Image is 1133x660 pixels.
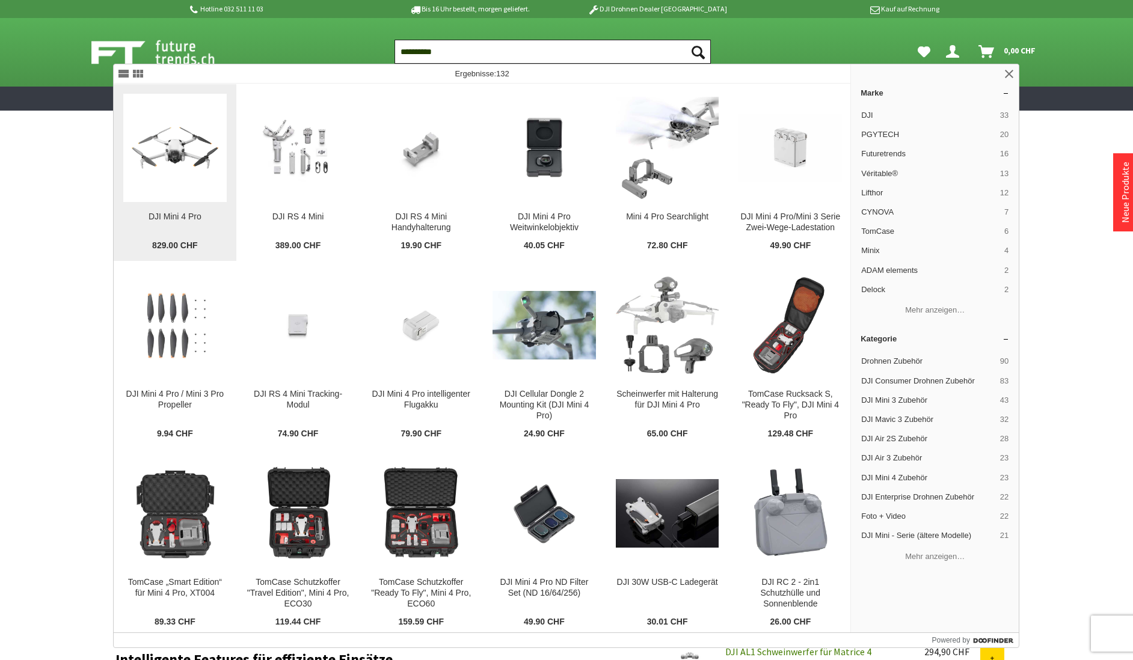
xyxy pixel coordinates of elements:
span: 74.90 CHF [278,429,319,439]
span: Futuretrends [861,148,995,159]
a: DJI RC 2 - 2in1 Schutzhülle und Sonnenblende DJI RC 2 - 2in1 Schutzhülle und Sonnenblende 26.00 CHF [729,450,852,637]
a: DJI 30W USB-C Ladegerät DJI 30W USB-C Ladegerät 30.01 CHF [606,450,729,637]
div: TomCase Schutzkoffer "Ready To Fly", Mini 4 Pro, ECO60 [369,577,473,610]
span: PGYTECH [861,129,995,140]
a: Scheinwerfer mit Halterung für DJI Mini 4 Pro Scheinwerfer mit Halterung für DJI Mini 4 Pro 65.00... [606,261,729,449]
div: DJI RS 4 Mini Tracking-Modul [247,389,350,411]
img: DJI Mini 4 Pro ND Filter Set (ND 16/64/256) [493,472,596,554]
span: 21 [1000,530,1009,541]
div: Mini 4 Pro Searchlight [616,212,719,222]
div: DJI RC 2 - 2in1 Schutzhülle und Sonnenblende [738,577,842,610]
span: 33 [1000,110,1009,121]
span: 159.59 CHF [399,617,444,628]
span: 7 [1004,207,1009,218]
div: DJI RS 4 Mini Handyhalterung [369,212,473,233]
div: Scheinwerfer mit Halterung für DJI Mini 4 Pro [616,389,719,411]
span: CYNOVA [861,207,999,218]
img: Shop Futuretrends - zur Startseite wechseln [91,37,241,67]
a: TomCase Schutzkoffer "Ready To Fly", Mini 4 Pro, ECO60 TomCase Schutzkoffer "Ready To Fly", Mini ... [360,450,482,637]
span: 72.80 CHF [647,240,688,251]
img: TomCase Schutzkoffer "Ready To Fly", Mini 4 Pro, ECO60 [369,462,473,565]
span: Delock [861,284,999,295]
div: 294,90 CHF [924,646,980,658]
span: ADAM elements [861,265,999,276]
a: Neue Produkte [1119,162,1131,223]
div: DJI 30W USB-C Ladegerät [616,577,719,588]
div: DJI Mini 4 Pro [123,212,227,222]
span: 89.33 CHF [155,617,195,628]
a: DJI Mini 4 Pro ND Filter Set (ND 16/64/256) DJI Mini 4 Pro ND Filter Set (ND 16/64/256) 49.90 CHF [483,450,606,637]
div: TomCase „Smart Edition“ für Mini 4 Pro, XT004 [123,577,227,599]
button: Mehr anzeigen… [856,546,1014,566]
a: DJI RS 4 Mini Handyhalterung DJI RS 4 Mini Handyhalterung 19.90 CHF [360,84,482,261]
span: 26.00 CHF [770,617,811,628]
span: DJI Enterprise Drohnen Zubehör [861,492,995,503]
span: 49.90 CHF [524,617,565,628]
span: 2 [1004,284,1009,295]
span: 83 [1000,376,1009,387]
span: 49.90 CHF [770,240,811,251]
span: 119.44 CHF [275,617,321,628]
p: DJI Drohnen Dealer [GEOGRAPHIC_DATA] [563,2,751,16]
span: 20 [1000,129,1009,140]
span: 65.00 CHF [647,429,688,439]
span: DJI Mavic 3 Zubehör [861,414,995,425]
img: Mini 4 Pro Searchlight [616,97,719,199]
span: 43 [1000,395,1009,406]
div: DJI Mini 4 Pro/Mini 3 Serie Zwei-Wege-Ladestation [738,212,842,233]
p: Kauf auf Rechnung [751,2,939,16]
span: 0,00 CHF [1004,41,1036,60]
img: DJI RS 4 Mini Tracking-Modul [247,287,350,364]
div: DJI Mini 4 Pro intelligenter Flugakku [369,389,473,411]
a: DJI Mini 4 Pro Weitwinkelobjektiv DJI Mini 4 Pro Weitwinkelobjektiv 40.05 CHF [483,84,606,261]
img: Scheinwerfer mit Halterung für DJI Mini 4 Pro [616,277,719,374]
span: 4 [1004,245,1009,256]
img: DJI Mini 4 Pro Weitwinkelobjektiv [493,106,596,189]
img: DJI Mini 4 Pro / Mini 3 Pro Propeller [123,284,227,366]
span: 40.05 CHF [524,240,565,251]
div: TomCase Rucksack S, "Ready To Fly", DJI Mini 4 Pro [738,389,842,421]
img: DJI Mini 4 Pro intelligenter Flugakku [369,284,473,366]
a: TomCase Schutzkoffer "Travel Edition", Mini 4 Pro, ECO30 TomCase Schutzkoffer "Travel Edition", M... [237,450,360,637]
span: Powered by [932,635,970,646]
span: 23 [1000,453,1009,463]
span: DJI Mini 4 Zubehör [861,472,995,483]
span: Ergebnisse: [455,69,509,78]
a: TomCase „Smart Edition“ für Mini 4 Pro, XT004 TomCase „Smart Edition“ für Mini 4 Pro, XT004 89.33... [114,450,236,637]
span: 829.00 CHF [152,240,197,251]
span: 389.00 CHF [275,240,321,251]
span: 6 [1004,226,1009,237]
div: DJI Mini 4 Pro / Mini 3 Pro Propeller [123,389,227,411]
a: DJI Cellular Dongle 2 Mounting Kit (DJI Mini 4 Pro) DJI Cellular Dongle 2 Mounting Kit (DJI Mini ... [483,261,606,449]
p: Bis 16 Uhr bestellt, morgen geliefert. [375,2,563,16]
a: DJI RS 4 Mini DJI RS 4 Mini 389.00 CHF [237,84,360,261]
a: Warenkorb [974,40,1042,64]
div: DJI Cellular Dongle 2 Mounting Kit (DJI Mini 4 Pro) [493,389,596,421]
button: Suchen [686,40,711,64]
img: DJI Mini 4 Pro [123,96,227,200]
a: Kategorie [851,329,1019,348]
img: DJI 30W USB-C Ladegerät [616,479,719,548]
span: 28 [1000,433,1009,444]
div: DJI RS 4 Mini [247,212,350,222]
span: 9.94 CHF [157,429,193,439]
span: 30.01 CHF [647,617,688,628]
img: TomCase Schutzkoffer "Travel Edition", Mini 4 Pro, ECO30 [247,462,350,565]
a: TomCase Rucksack S, "Ready To Fly", DJI Mini 4 Pro TomCase Rucksack S, "Ready To Fly", DJI Mini 4... [729,261,852,449]
a: Marke [851,84,1019,102]
img: TomCase Rucksack S, "Ready To Fly", DJI Mini 4 Pro [738,273,842,377]
a: Dein Konto [941,40,969,64]
span: 2 [1004,265,1009,276]
span: TomCase [861,226,999,237]
span: DJI Mini - Serie (ältere Modelle) [861,530,995,541]
img: DJI Cellular Dongle 2 Mounting Kit (DJI Mini 4 Pro) [493,291,596,359]
a: DJI Mini 4 Pro / Mini 3 Pro Propeller DJI Mini 4 Pro / Mini 3 Pro Propeller 9.94 CHF [114,261,236,449]
span: 16 [1000,148,1009,159]
span: 132 [496,69,509,78]
span: DJI Mini 3 Zubehör [861,395,995,406]
button: Mehr anzeigen… [856,301,1014,320]
img: DJI Mini 4 Pro/Mini 3 Serie Zwei-Wege-Ladestation [738,114,842,182]
a: Powered by [932,633,1019,647]
img: DJI RS 4 Mini Handyhalterung [369,109,473,187]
